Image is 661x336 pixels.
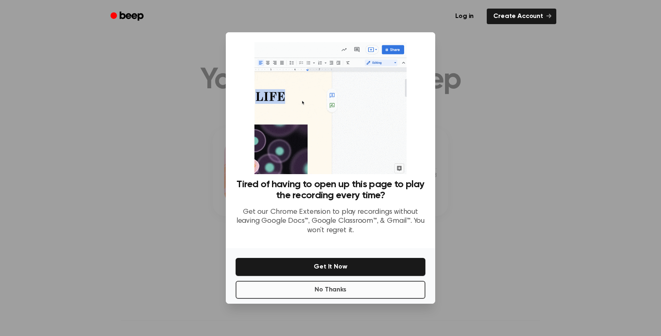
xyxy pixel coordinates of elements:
h3: Tired of having to open up this page to play the recording every time? [236,179,425,201]
a: Log in [447,7,482,26]
a: Beep [105,9,151,25]
button: Get It Now [236,258,425,276]
button: No Thanks [236,281,425,299]
img: Beep extension in action [254,42,406,174]
a: Create Account [487,9,556,24]
p: Get our Chrome Extension to play recordings without leaving Google Docs™, Google Classroom™, & Gm... [236,208,425,235]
